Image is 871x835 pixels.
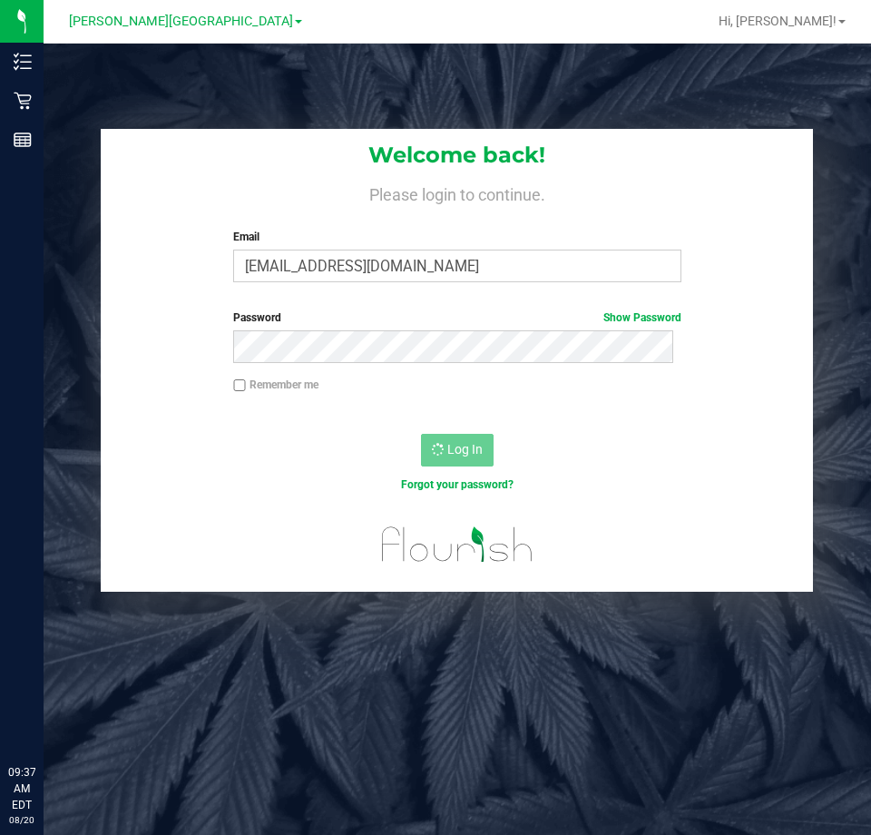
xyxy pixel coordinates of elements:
[401,478,514,491] a: Forgot your password?
[233,311,281,324] span: Password
[421,434,494,467] button: Log In
[101,182,813,203] h4: Please login to continue.
[368,512,546,577] img: flourish_logo.svg
[603,311,681,324] a: Show Password
[14,53,32,71] inline-svg: Inventory
[101,143,813,167] h1: Welcome back!
[447,442,483,457] span: Log In
[233,377,318,393] label: Remember me
[719,14,837,28] span: Hi, [PERSON_NAME]!
[233,379,246,392] input: Remember me
[8,813,35,827] p: 08/20
[14,92,32,110] inline-svg: Retail
[69,14,293,29] span: [PERSON_NAME][GEOGRAPHIC_DATA]
[233,229,680,245] label: Email
[14,131,32,149] inline-svg: Reports
[8,764,35,813] p: 09:37 AM EDT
